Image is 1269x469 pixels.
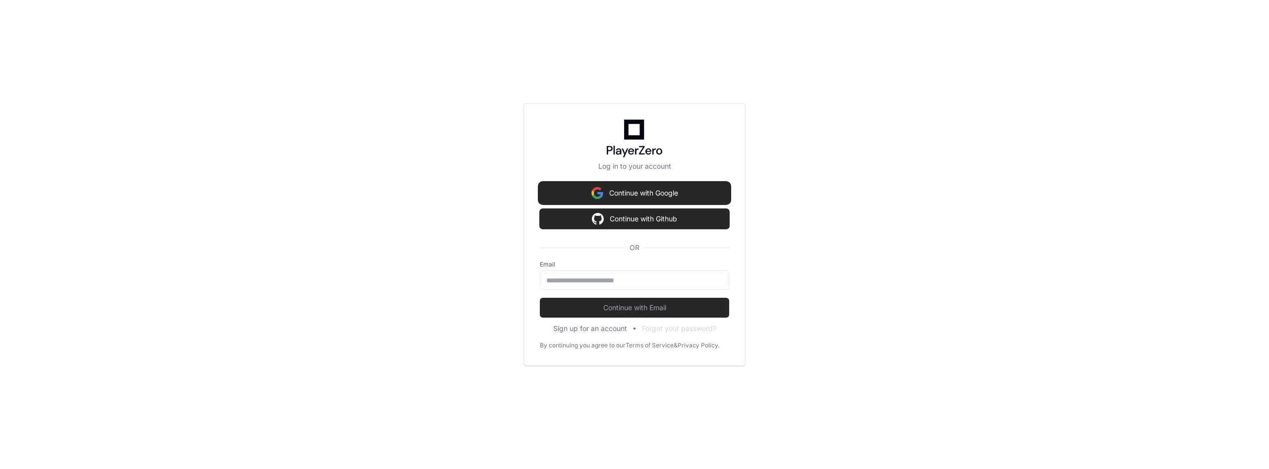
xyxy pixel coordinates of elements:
[540,303,729,313] span: Continue with Email
[626,243,643,253] span: OR
[591,183,603,203] img: Sign in with google
[540,261,729,268] label: Email
[540,209,729,229] button: Continue with Github
[540,341,626,349] div: By continuing you agree to our
[540,183,729,203] button: Continue with Google
[642,324,716,334] button: Forgot your password?
[592,209,604,229] img: Sign in with google
[553,324,627,334] button: Sign up for an account
[540,161,729,171] p: Log in to your account
[626,341,674,349] a: Terms of Service
[678,341,719,349] a: Privacy Policy.
[540,298,729,318] button: Continue with Email
[674,341,678,349] div: &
